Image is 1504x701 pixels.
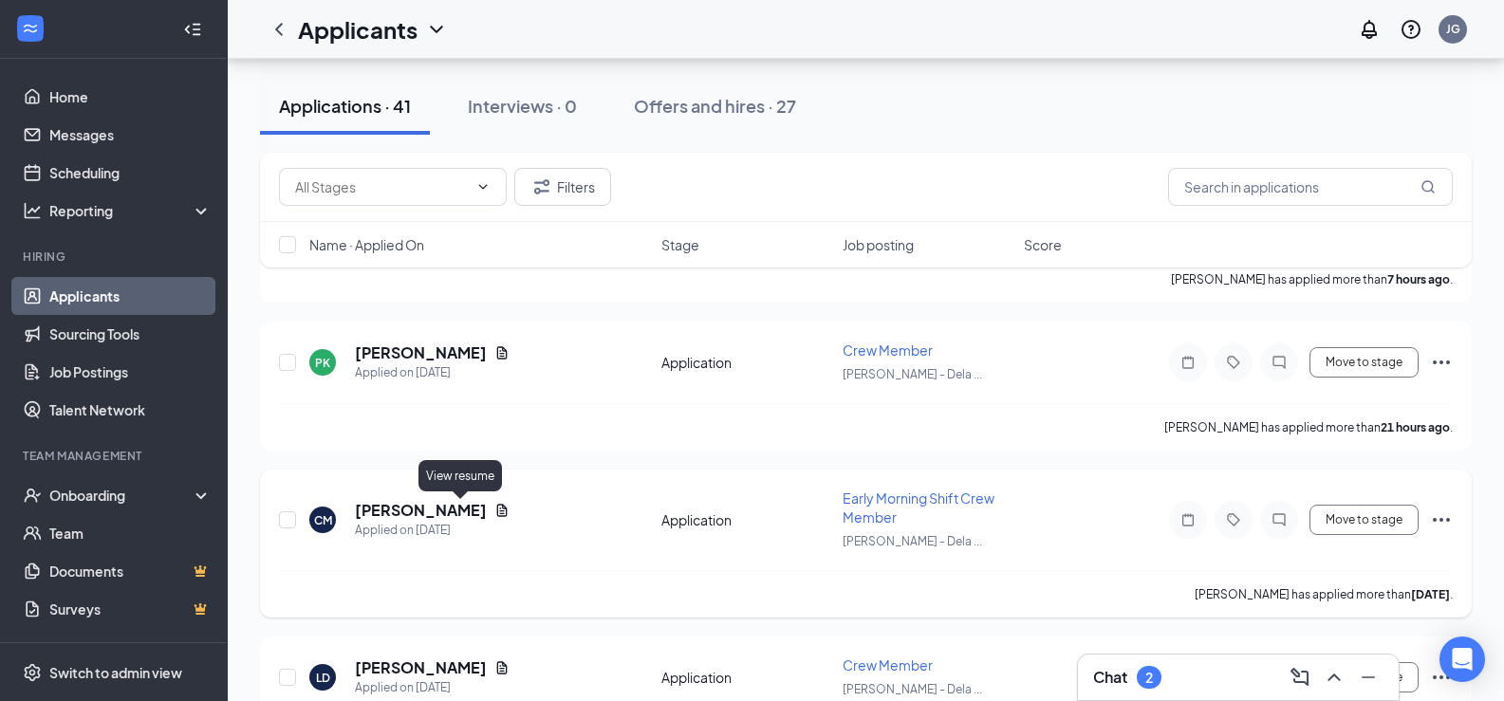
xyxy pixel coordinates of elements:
[843,656,933,673] span: Crew Member
[1430,508,1453,531] svg: Ellipses
[23,249,208,265] div: Hiring
[1093,667,1127,688] h3: Chat
[1400,18,1422,41] svg: QuestionInfo
[355,657,487,678] h5: [PERSON_NAME]
[1168,168,1453,206] input: Search in applications
[49,154,212,192] a: Scheduling
[314,512,332,528] div: CM
[1222,512,1245,527] svg: Tag
[634,94,796,118] div: Offers and hires · 27
[843,489,994,526] span: Early Morning Shift Crew Member
[298,13,418,46] h1: Applicants
[316,670,330,686] div: LD
[1145,670,1153,686] div: 2
[355,363,510,382] div: Applied on [DATE]
[1319,662,1349,692] button: ChevronUp
[1323,666,1346,689] svg: ChevronUp
[1411,587,1450,601] b: [DATE]
[1430,666,1453,689] svg: Ellipses
[1177,512,1199,527] svg: Note
[514,168,611,206] button: Filter Filters
[49,201,213,220] div: Reporting
[355,678,510,697] div: Applied on [DATE]
[1309,505,1419,535] button: Move to stage
[843,682,982,696] span: [PERSON_NAME] - Dela ...
[355,342,487,363] h5: [PERSON_NAME]
[279,94,411,118] div: Applications · 41
[1195,586,1453,602] p: [PERSON_NAME] has applied more than .
[355,500,487,521] h5: [PERSON_NAME]
[315,355,330,371] div: PK
[1024,235,1062,254] span: Score
[49,663,182,682] div: Switch to admin view
[49,552,212,590] a: DocumentsCrown
[49,514,212,552] a: Team
[23,486,42,505] svg: UserCheck
[1430,351,1453,374] svg: Ellipses
[23,448,208,464] div: Team Management
[49,116,212,154] a: Messages
[49,353,212,391] a: Job Postings
[49,590,212,628] a: SurveysCrown
[1353,662,1383,692] button: Minimize
[843,367,982,381] span: [PERSON_NAME] - Dela ...
[49,277,212,315] a: Applicants
[1164,419,1453,435] p: [PERSON_NAME] has applied more than .
[475,179,491,194] svg: ChevronDown
[183,20,202,39] svg: Collapse
[23,201,42,220] svg: Analysis
[418,460,502,491] div: View resume
[425,18,448,41] svg: ChevronDown
[468,94,577,118] div: Interviews · 0
[1285,662,1315,692] button: ComposeMessage
[494,345,510,360] svg: Document
[1446,21,1460,37] div: JG
[21,19,40,38] svg: WorkstreamLogo
[494,503,510,518] svg: Document
[49,391,212,429] a: Talent Network
[1268,512,1290,527] svg: ChatInactive
[843,235,914,254] span: Job posting
[49,315,212,353] a: Sourcing Tools
[1177,355,1199,370] svg: Note
[661,668,831,687] div: Application
[1439,636,1485,682] div: Open Intercom Messenger
[309,235,424,254] span: Name · Applied On
[1222,355,1245,370] svg: Tag
[1358,18,1381,41] svg: Notifications
[1357,666,1380,689] svg: Minimize
[295,176,468,197] input: All Stages
[530,175,553,198] svg: Filter
[661,353,831,372] div: Application
[1268,355,1290,370] svg: ChatInactive
[494,660,510,675] svg: Document
[268,18,290,41] svg: ChevronLeft
[355,521,510,540] div: Applied on [DATE]
[1381,420,1450,434] b: 21 hours ago
[843,341,933,359] span: Crew Member
[23,663,42,682] svg: Settings
[1420,179,1436,194] svg: MagnifyingGlass
[661,235,699,254] span: Stage
[1289,666,1311,689] svg: ComposeMessage
[661,510,831,529] div: Application
[49,78,212,116] a: Home
[49,486,195,505] div: Onboarding
[843,534,982,548] span: [PERSON_NAME] - Dela ...
[1309,347,1419,378] button: Move to stage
